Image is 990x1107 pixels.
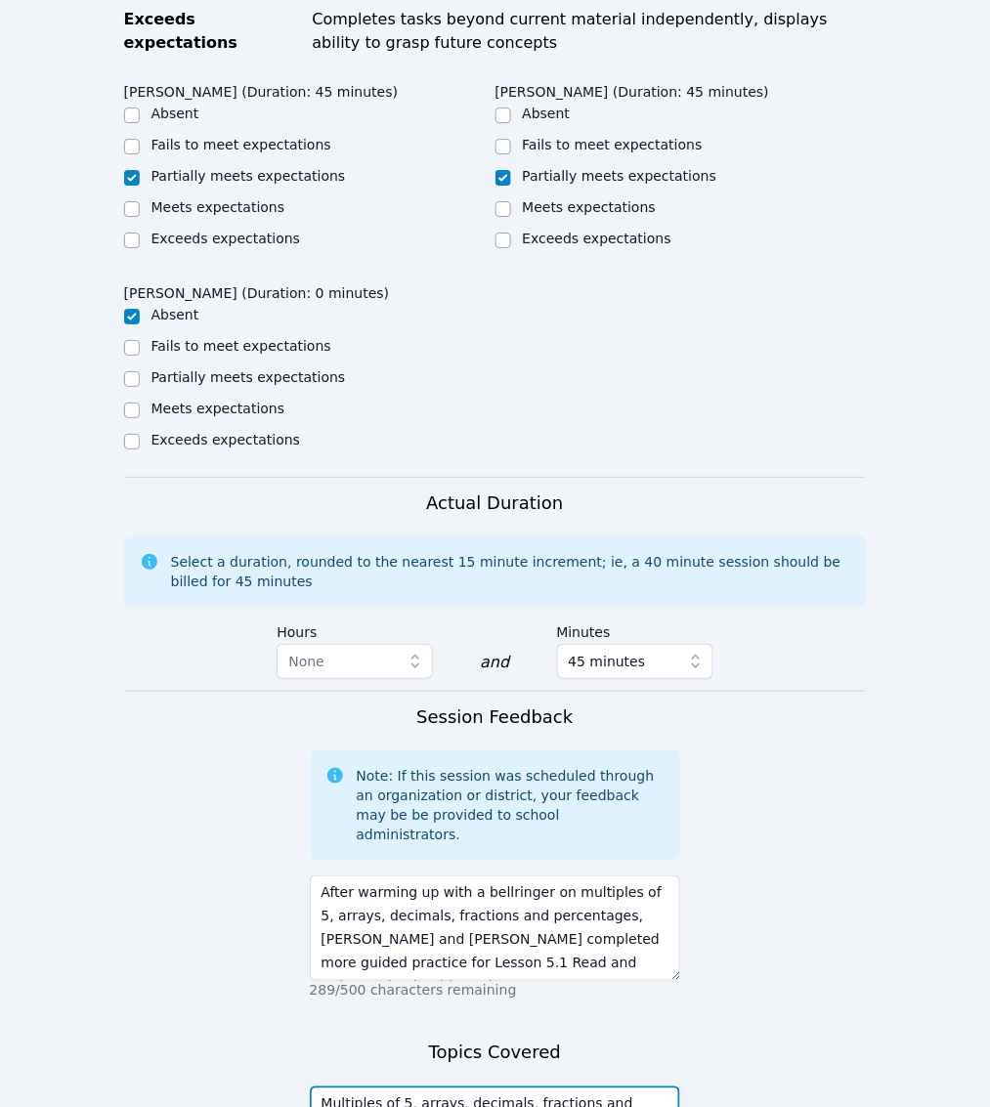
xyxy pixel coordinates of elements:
[557,615,713,644] label: Minutes
[151,199,285,215] label: Meets expectations
[523,137,703,152] label: Fails to meet expectations
[124,276,390,305] legend: [PERSON_NAME] (Duration: 0 minutes)
[523,106,571,121] label: Absent
[557,644,713,679] button: 45 minutes
[523,199,657,215] label: Meets expectations
[495,74,770,104] legend: [PERSON_NAME] (Duration: 45 minutes)
[523,231,671,246] label: Exceeds expectations
[151,231,300,246] label: Exceeds expectations
[569,650,646,673] span: 45 minutes
[171,552,851,591] div: Select a duration, rounded to the nearest 15 minute increment; ie, a 40 minute session should be ...
[288,654,324,669] span: None
[151,369,346,385] label: Partially meets expectations
[313,8,867,55] div: Completes tasks beyond current material independently, displays ability to grasp future concepts
[426,490,563,517] h3: Actual Duration
[277,644,433,679] button: None
[310,981,681,1001] p: 289/500 characters remaining
[151,338,331,354] label: Fails to meet expectations
[151,106,199,121] label: Absent
[480,651,509,674] div: and
[151,137,331,152] label: Fails to meet expectations
[310,875,681,981] textarea: After warming up with a bellringer on multiples of 5, arrays, decimals, fractions and percentages...
[124,74,399,104] legend: [PERSON_NAME] (Duration: 45 minutes)
[151,307,199,322] label: Absent
[429,1040,561,1067] h3: Topics Covered
[416,703,573,731] h3: Session Feedback
[277,615,433,644] label: Hours
[151,432,300,447] label: Exceeds expectations
[151,401,285,416] label: Meets expectations
[357,766,666,844] div: Note: If this session was scheduled through an organization or district, your feedback may be be ...
[151,168,346,184] label: Partially meets expectations
[124,8,301,55] div: Exceeds expectations
[523,168,717,184] label: Partially meets expectations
